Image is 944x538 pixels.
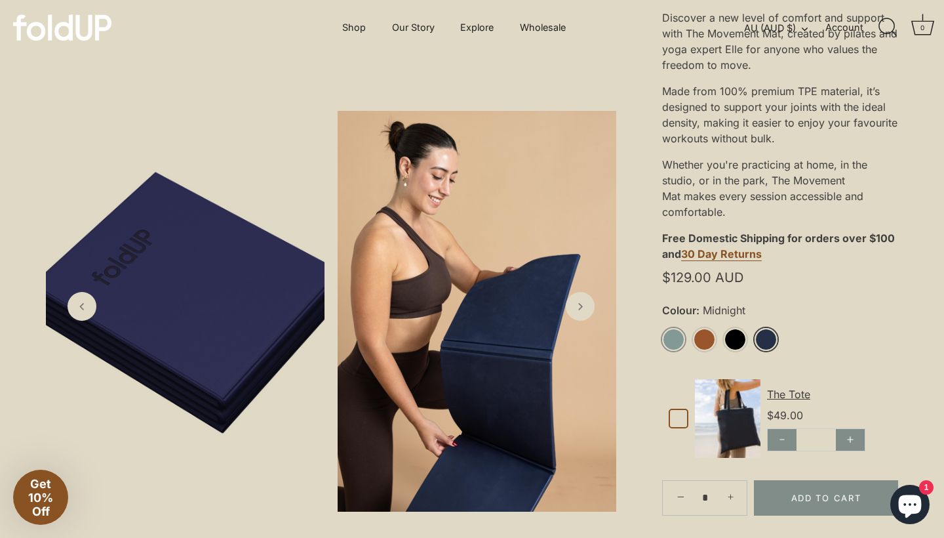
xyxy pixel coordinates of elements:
[873,13,902,42] a: Search
[28,477,53,518] span: Get 10% Off
[916,21,929,34] div: 0
[310,15,598,40] div: Primary navigation
[693,328,716,351] a: Rust
[662,272,743,283] span: $129.00 AUD
[718,483,747,512] a: +
[724,328,747,351] a: Black
[767,386,892,402] div: The Tote
[68,292,96,321] a: Previous slide
[380,15,446,40] a: Our Story
[695,379,760,458] img: Default Title
[681,247,762,260] strong: 30 Day Returns
[331,15,378,40] a: Shop
[767,409,803,422] span: $49.00
[509,15,578,40] a: Wholesale
[825,20,876,35] a: Account
[886,485,934,528] inbox-online-store-chat: Shopify online store chat
[681,247,762,261] a: 30 Day Returns
[662,328,685,351] a: Sage
[662,304,898,317] label: Colour:
[699,304,745,317] span: Midnight
[662,232,895,260] strong: Free Domestic Shipping for orders over $100 and
[755,328,777,351] a: Midnight
[754,480,898,516] button: Add to Cart
[665,482,694,511] a: −
[566,292,595,321] a: Next slide
[744,22,822,34] button: AU (AUD $)
[13,470,68,525] div: Get 10% Off
[338,111,616,512] img: midnight
[449,15,505,40] a: Explore
[694,480,715,516] input: Quantity
[662,152,898,225] div: Whether you're practicing at home, in the studio, or in the park, The Movement Mat makes every se...
[662,78,898,152] div: Made from 100% premium TPE material, it’s designed to support your joints with the ideal density,...
[908,13,937,42] a: Cart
